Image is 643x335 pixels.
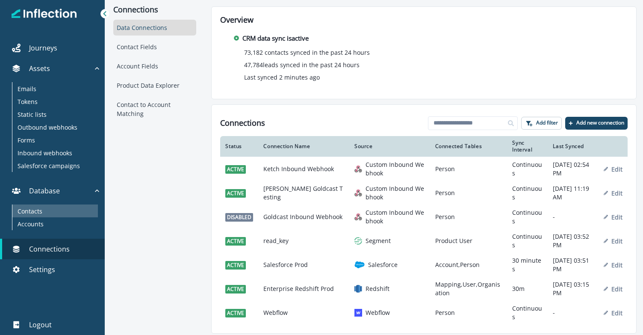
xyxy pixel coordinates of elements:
[225,309,246,317] span: active
[507,181,548,205] td: Continuous
[18,123,77,132] p: Outbound webhooks
[258,229,349,253] td: read_key
[12,146,98,159] a: Inbound webhooks
[553,213,593,221] p: -
[220,205,628,229] a: disabledGoldcast Inbound Webhookgeneric inbound webhookCustom Inbound WebhookPersonContinuous-Edit
[244,73,320,82] p: Last synced 2 minutes ago
[258,157,349,181] td: Ketch Inbound Webhook
[368,261,398,269] p: Salesforce
[18,97,38,106] p: Tokens
[366,208,425,225] p: Custom Inbound Webhook
[604,213,622,221] button: Edit
[553,280,593,297] p: [DATE] 03:15 PM
[220,119,265,128] h1: Connections
[29,43,57,53] p: Journeys
[611,261,622,269] p: Edit
[430,253,507,277] td: Account,Person
[29,244,70,254] p: Connections
[366,184,425,202] p: Custom Inbound Webhook
[113,77,196,93] div: Product Data Explorer
[430,157,507,181] td: Person
[611,237,622,245] p: Edit
[430,181,507,205] td: Person
[521,117,562,130] button: Add filter
[18,219,44,228] p: Accounts
[258,277,349,301] td: Enterprise Redshift Prod
[113,58,196,74] div: Account Fields
[536,120,558,126] p: Add filter
[29,320,52,330] p: Logout
[611,165,622,173] p: Edit
[18,148,72,157] p: Inbound webhooks
[430,229,507,253] td: Product User
[354,165,362,173] img: generic inbound webhook
[430,301,507,325] td: Person
[18,161,80,170] p: Salesforce campaigns
[507,301,548,325] td: Continuous
[553,143,593,150] div: Last Synced
[354,285,362,293] img: redshift
[12,95,98,108] a: Tokens
[366,308,390,317] p: Webflow
[113,39,196,55] div: Contact Fields
[225,237,246,246] span: active
[113,20,196,36] div: Data Connections
[507,205,548,229] td: Continuous
[258,253,349,277] td: Salesforce Prod
[220,301,628,325] a: activeWebflowwebflowWebflowPersonContinuous-Edit
[263,143,344,150] div: Connection Name
[12,159,98,172] a: Salesforce campaigns
[29,264,55,275] p: Settings
[244,48,370,57] p: 73,182 contacts synced in the past 24 hours
[611,189,622,197] p: Edit
[604,261,622,269] button: Edit
[430,277,507,301] td: Mapping,User,Organisation
[604,309,622,317] button: Edit
[553,184,593,202] p: [DATE] 11:19 AM
[611,309,622,317] p: Edit
[18,110,47,119] p: Static lists
[12,205,98,217] a: Contacts
[29,186,60,196] p: Database
[220,157,628,181] a: activeKetch Inbound Webhookgeneric inbound webhookCustom Inbound WebhookPersonContinuous[DATE] 02...
[553,308,593,317] p: -
[220,277,628,301] a: activeEnterprise Redshift ProdredshiftRedshiftMapping,User,Organisation30m[DATE] 03:15 PMEdit
[220,229,628,253] a: activeread_keysegmentSegmentProduct UserContinuous[DATE] 03:52 PMEdit
[244,60,360,69] p: 47,784 leads synced in the past 24 hours
[258,181,349,205] td: [PERSON_NAME] Goldcast Testing
[366,285,389,293] p: Redshift
[220,15,628,25] h2: Overview
[354,143,425,150] div: Source
[611,285,622,293] p: Edit
[435,143,502,150] div: Connected Tables
[113,97,196,122] div: Contact to Account Matching
[12,108,98,121] a: Static lists
[430,205,507,229] td: Person
[354,309,362,317] img: webflow
[258,301,349,325] td: Webflow
[225,213,253,222] span: disabled
[565,117,628,130] button: Add new connection
[604,189,622,197] button: Edit
[18,84,36,93] p: Emails
[225,261,246,270] span: active
[553,232,593,249] p: [DATE] 03:52 PM
[354,213,362,221] img: generic inbound webhook
[225,143,253,150] div: Status
[611,213,622,221] p: Edit
[12,133,98,146] a: Forms
[354,237,362,245] img: segment
[553,256,593,273] p: [DATE] 03:51 PM
[553,160,593,178] p: [DATE] 02:54 PM
[29,63,50,74] p: Assets
[512,139,543,153] div: Sync Interval
[18,207,42,216] p: Contacts
[576,120,624,126] p: Add new connection
[604,285,622,293] button: Edit
[113,5,196,15] p: Connections
[12,217,98,230] a: Accounts
[18,136,35,145] p: Forms
[604,237,622,245] button: Edit
[507,229,548,253] td: Continuous
[225,189,246,198] span: active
